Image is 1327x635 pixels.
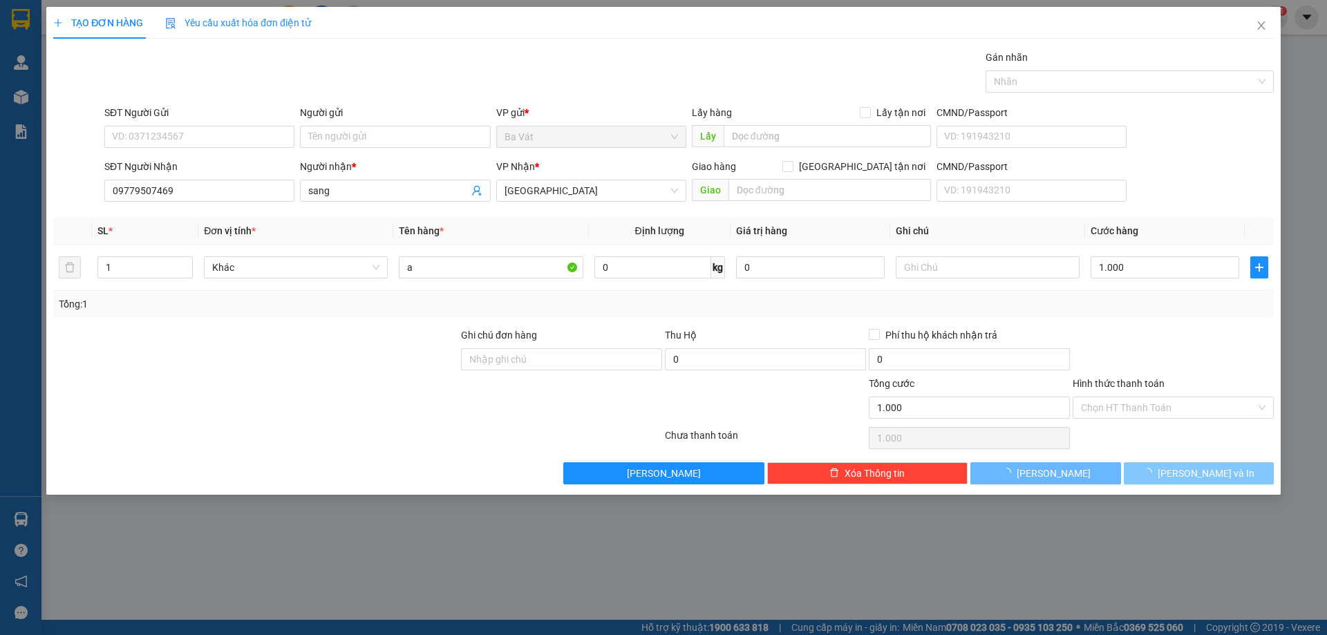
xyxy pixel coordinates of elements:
[53,17,143,28] span: TẠO ĐƠN HÀNG
[496,161,535,172] span: VP Nhận
[59,256,81,278] button: delete
[104,159,294,174] div: SĐT Người Nhận
[871,105,931,120] span: Lấy tận nơi
[1256,20,1267,31] span: close
[471,185,482,196] span: user-add
[663,428,867,452] div: Chưa thanh toán
[793,159,931,174] span: [GEOGRAPHIC_DATA] tận nơi
[399,256,583,278] input: VD: Bàn, Ghế
[970,462,1120,484] button: [PERSON_NAME]
[1242,7,1281,46] button: Close
[300,105,490,120] div: Người gửi
[1124,462,1274,484] button: [PERSON_NAME] và In
[1001,468,1017,477] span: loading
[165,18,176,29] img: icon
[728,179,931,201] input: Dọc đường
[665,330,697,341] span: Thu Hộ
[736,225,787,236] span: Giá trị hàng
[505,180,678,201] span: Sài Gòn
[97,225,109,236] span: SL
[829,468,839,479] span: delete
[880,328,1003,343] span: Phí thu hộ khách nhận trả
[627,466,701,481] span: [PERSON_NAME]
[692,107,732,118] span: Lấy hàng
[711,256,725,278] span: kg
[212,257,379,278] span: Khác
[1250,256,1268,278] button: plus
[204,225,256,236] span: Đơn vị tính
[986,52,1028,63] label: Gán nhãn
[869,378,914,389] span: Tổng cước
[505,126,678,147] span: Ba Vát
[300,159,490,174] div: Người nhận
[937,159,1127,174] div: CMND/Passport
[399,225,444,236] span: Tên hàng
[896,256,1080,278] input: Ghi Chú
[692,179,728,201] span: Giao
[635,225,684,236] span: Định lượng
[53,18,63,28] span: plus
[496,105,686,120] div: VP gửi
[563,462,764,484] button: [PERSON_NAME]
[692,161,736,172] span: Giao hàng
[165,17,311,28] span: Yêu cầu xuất hóa đơn điện tử
[890,218,1085,245] th: Ghi chú
[1158,466,1254,481] span: [PERSON_NAME] và In
[1142,468,1158,477] span: loading
[1073,378,1165,389] label: Hình thức thanh toán
[937,105,1127,120] div: CMND/Passport
[1091,225,1138,236] span: Cước hàng
[724,125,931,147] input: Dọc đường
[59,296,512,312] div: Tổng: 1
[1017,466,1091,481] span: [PERSON_NAME]
[104,105,294,120] div: SĐT Người Gửi
[736,256,885,278] input: 0
[845,466,905,481] span: Xóa Thông tin
[692,125,724,147] span: Lấy
[767,462,968,484] button: deleteXóa Thông tin
[1251,262,1268,273] span: plus
[461,330,537,341] label: Ghi chú đơn hàng
[461,348,662,370] input: Ghi chú đơn hàng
